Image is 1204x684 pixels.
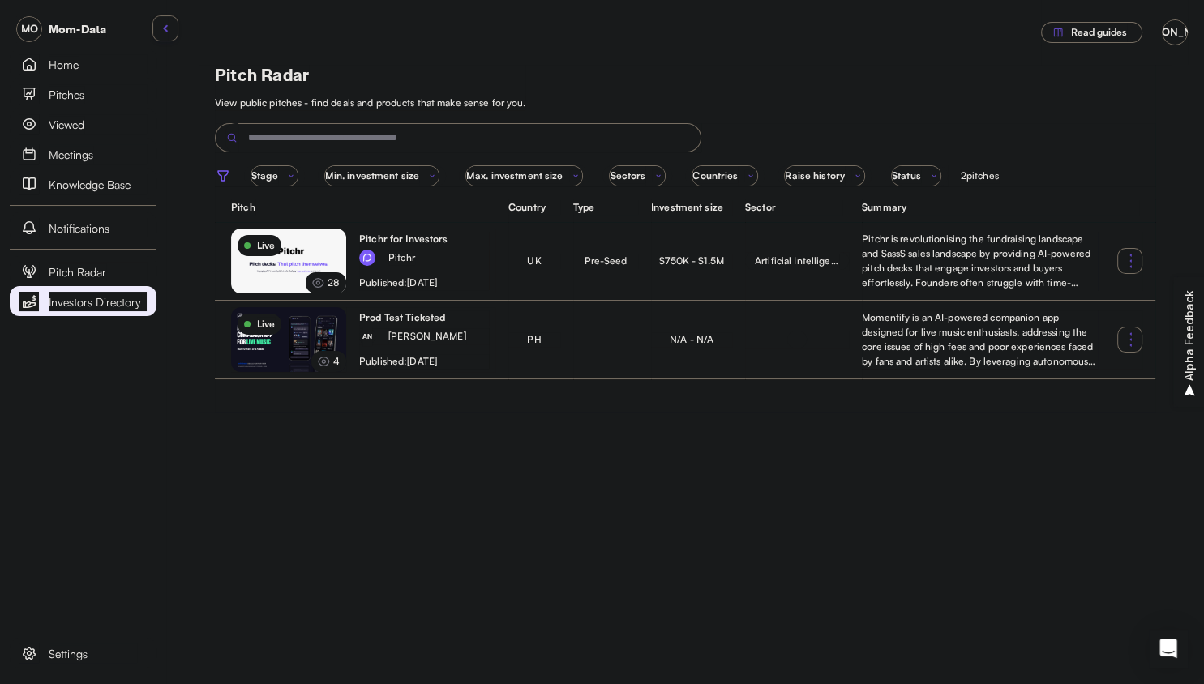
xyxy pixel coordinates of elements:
p: Type [573,200,638,215]
p: Prod Test Ticketed [359,310,489,325]
img: svg%3e [426,169,439,182]
button: Max. investment size [465,165,583,186]
button: Stage [251,165,298,186]
p: 28 [328,276,340,290]
p: 4 [333,354,340,369]
img: svg%3e [1128,330,1134,349]
p: Pitchr for Investors [359,232,489,246]
p: UK [508,254,560,268]
p: Raise history [785,169,845,183]
div: Open Intercom Messenger [1149,629,1188,668]
img: svg%3e [1128,251,1134,271]
p: View public pitches - find deals and products that make sense for you. [215,96,525,110]
img: svg%3e [285,169,298,182]
p: Pitch Radar [215,65,309,86]
p: Status [892,169,921,183]
img: svg%3e [928,169,940,182]
button: sidebar-button [152,15,178,41]
img: sidebar-button [163,24,168,32]
span: Read guides [1071,23,1127,42]
button: Status [891,165,941,186]
p: Pitchr is revolutionising the fundraising landscape and SassS sales landscape by providing AI-pow... [862,232,1098,290]
p: AN [362,327,372,346]
button: menu button [1117,327,1142,353]
span: [PERSON_NAME] [1162,19,1188,45]
span: Pitches [49,86,84,104]
img: svg%3e [312,278,324,289]
p: Live [257,238,275,253]
p: Published: [DATE] [359,354,489,369]
p: Sectors [610,169,645,183]
img: 73_1752129790852-page-1.jpg [231,307,346,372]
span: Investors Directory [49,293,141,311]
img: svg%3e [569,169,582,182]
p: N/A - N/A [651,332,732,347]
button: Min. investment size [324,165,439,186]
span: Meetings [49,146,93,164]
p: Sector [745,200,842,215]
p: Published: [DATE] [359,276,489,290]
button: Raise history [784,165,865,186]
p: Investment size [651,200,732,215]
span: Notifications [49,220,109,237]
button: Countries [692,165,758,186]
img: 72_1750156514249-page-1.jpg [231,229,346,293]
p: Min. investment size [325,169,419,183]
p: $750K - $1.5M [651,254,732,268]
p: Summary [862,200,1139,215]
p: Momentify is an AI-powered companion app designed for live music enthusiasts, addressing the core... [862,310,1098,369]
p: Artificial Intelligence & Data Analytics [755,254,839,268]
img: svg%3e [652,169,665,182]
span: MO [16,16,42,42]
p: Pitch [231,200,255,215]
p: Live [257,317,275,331]
p: Stage [251,169,278,183]
span: Pitch Radar [49,263,106,281]
span: Knowledge Base [49,176,131,194]
img: AVATAR-1750510980567.jpg [359,250,375,266]
p: PH [508,332,560,347]
span: Home [49,56,79,74]
p: Pre-Seed [573,254,638,268]
button: menu button [1117,248,1142,274]
span: Viewed [49,116,84,134]
img: svg%3e [1052,26,1065,39]
p: Max. investment size [466,169,563,183]
p: Mom-Data [49,21,106,38]
span: Settings [49,645,88,663]
button: Sectors [609,165,666,186]
img: svg%3e [744,169,757,182]
button: Read guides [1041,22,1142,43]
img: filter icon [215,168,231,184]
p: 2 pitches [961,169,999,183]
p: Country [508,200,560,215]
img: svg%3e [318,357,330,367]
p: Countries [692,169,738,183]
img: svg%3e [244,242,251,249]
img: svg%3e [851,169,864,182]
img: svg%3e [225,131,238,144]
p: Pitchr [388,250,415,265]
p: [PERSON_NAME] [388,329,466,344]
img: svg%3e [244,321,251,327]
